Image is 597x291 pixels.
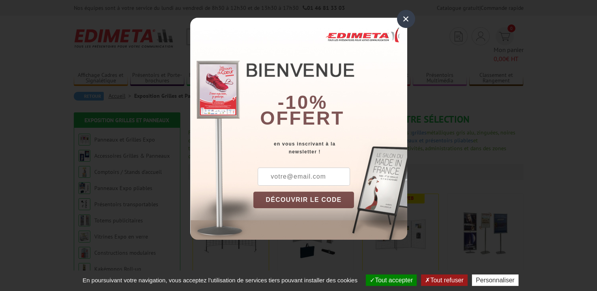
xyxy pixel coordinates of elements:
[472,274,518,286] button: Personnaliser (fenêtre modale)
[258,168,350,186] input: votre@email.com
[260,108,344,129] font: offert
[278,92,328,113] b: -10%
[397,10,415,28] div: ×
[421,274,467,286] button: Tout refuser
[253,192,354,208] button: DÉCOUVRIR LE CODE
[79,277,361,284] span: En poursuivant votre navigation, vous acceptez l'utilisation de services tiers pouvant installer ...
[366,274,417,286] button: Tout accepter
[253,140,407,156] div: en vous inscrivant à la newsletter !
